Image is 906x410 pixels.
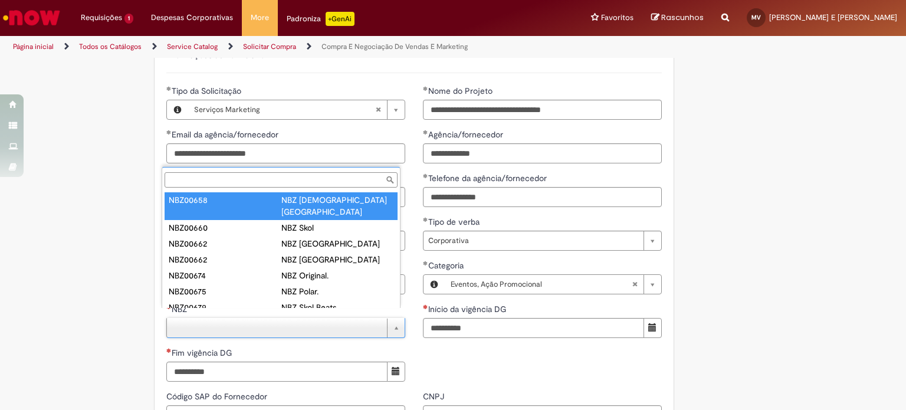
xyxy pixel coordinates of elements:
div: NBZ Original. [281,270,394,281]
div: NBZ00675 [169,286,281,297]
div: NBZ Skol [281,222,394,234]
div: NBZ00679 [169,301,281,313]
div: NBZ00662 [169,238,281,250]
div: NBZ00660 [169,222,281,234]
div: NBZ [GEOGRAPHIC_DATA] [281,238,394,250]
div: NBZ [DEMOGRAPHIC_DATA] [GEOGRAPHIC_DATA] [281,194,394,218]
div: NBZ00658 [169,194,281,206]
div: NBZ Polar. [281,286,394,297]
ul: NBZ [162,190,400,308]
div: NBZ Skol Beats [281,301,394,313]
div: NBZ [GEOGRAPHIC_DATA] [281,254,394,265]
div: NBZ00674 [169,270,281,281]
div: NBZ00662 [169,254,281,265]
